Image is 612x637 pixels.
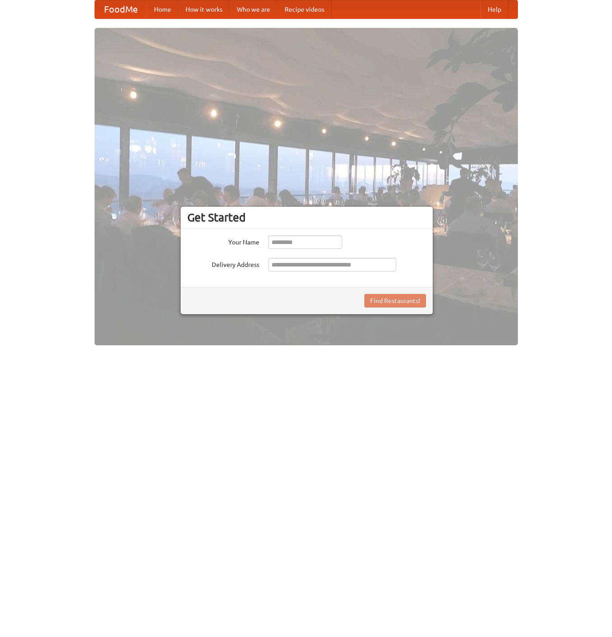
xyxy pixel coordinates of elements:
[230,0,277,18] a: Who we are
[178,0,230,18] a: How it works
[187,235,259,247] label: Your Name
[95,0,147,18] a: FoodMe
[187,258,259,269] label: Delivery Address
[364,294,426,307] button: Find Restaurants!
[277,0,331,18] a: Recipe videos
[481,0,508,18] a: Help
[147,0,178,18] a: Home
[187,211,426,224] h3: Get Started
